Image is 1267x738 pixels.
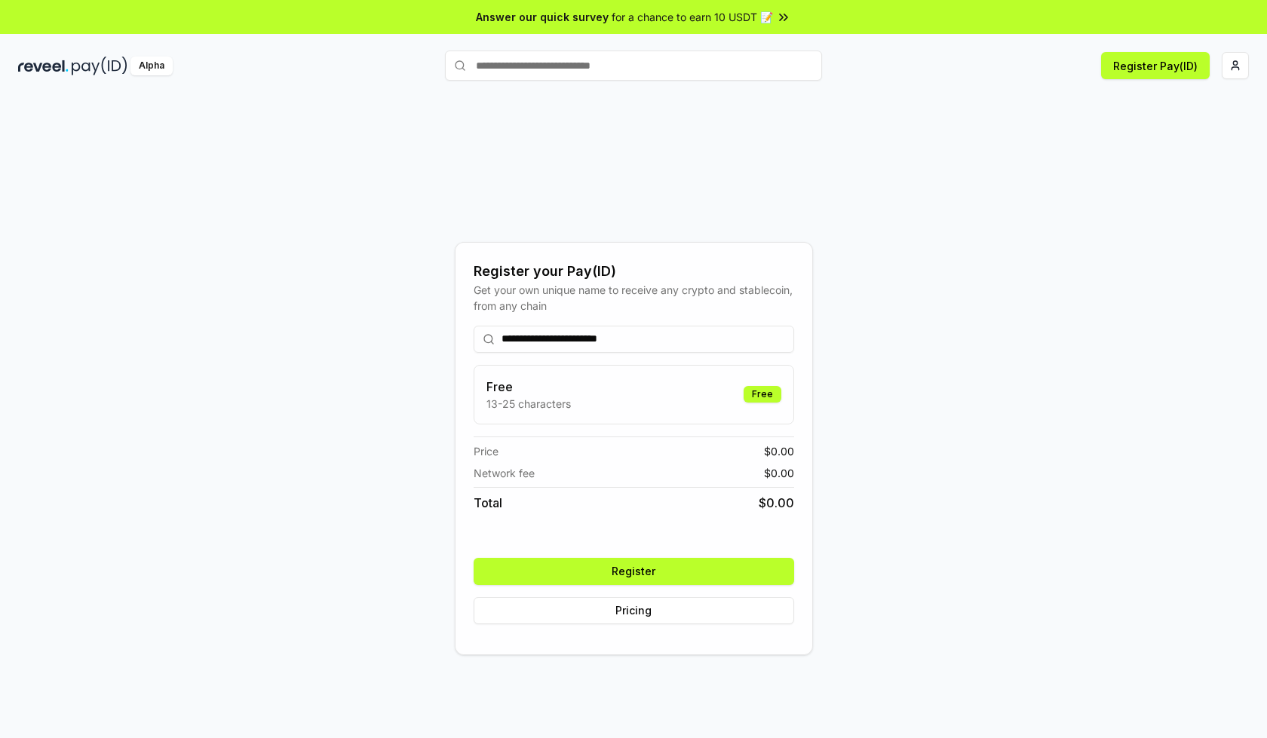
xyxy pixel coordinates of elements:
button: Register Pay(ID) [1101,52,1210,79]
span: $ 0.00 [759,494,794,512]
span: Price [474,443,499,459]
div: Free [744,386,781,403]
span: Network fee [474,465,535,481]
span: $ 0.00 [764,465,794,481]
button: Register [474,558,794,585]
p: 13-25 characters [486,396,571,412]
span: $ 0.00 [764,443,794,459]
img: pay_id [72,57,127,75]
span: Total [474,494,502,512]
h3: Free [486,378,571,396]
img: reveel_dark [18,57,69,75]
button: Pricing [474,597,794,624]
div: Get your own unique name to receive any crypto and stablecoin, from any chain [474,282,794,314]
span: for a chance to earn 10 USDT 📝 [612,9,773,25]
span: Answer our quick survey [476,9,609,25]
div: Alpha [130,57,173,75]
div: Register your Pay(ID) [474,261,794,282]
